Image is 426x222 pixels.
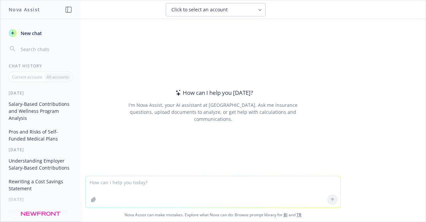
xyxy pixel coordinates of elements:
[166,3,266,16] button: Click to select an account
[1,63,80,69] div: Chat History
[6,126,75,144] button: Pros and Risks of Self-Funded Medical Plans
[6,98,75,124] button: Salary-Based Contributions and Wellness Program Analysis
[6,176,75,194] button: Rewriting a Cost Savings Statement
[3,208,423,222] span: Nova Assist can make mistakes. Explore what Nova can do: Browse prompt library for and
[6,27,75,39] button: New chat
[1,90,80,96] div: [DATE]
[47,74,69,80] p: All accounts
[297,212,302,218] a: TR
[6,155,75,173] button: Understanding Employer Salary-Based Contributions
[284,212,288,218] a: BI
[1,197,80,202] div: [DATE]
[171,6,228,13] span: Click to select an account
[19,30,42,37] span: New chat
[173,88,253,97] div: How can I help you [DATE]?
[119,101,307,123] div: I'm Nova Assist, your AI assistant at [GEOGRAPHIC_DATA]. Ask me insurance questions, upload docum...
[19,44,72,54] input: Search chats
[1,147,80,153] div: [DATE]
[9,6,40,13] h1: Nova Assist
[12,74,42,80] p: Current account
